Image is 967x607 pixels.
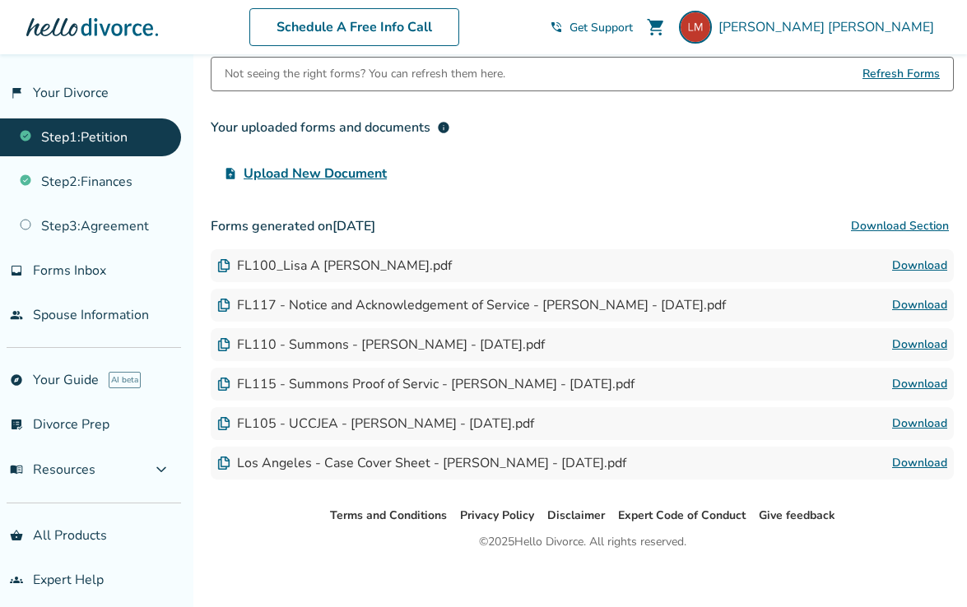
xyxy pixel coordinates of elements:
[550,21,563,34] span: phone_in_talk
[217,415,534,433] div: FL105 - UCCJEA - [PERSON_NAME] - [DATE].pdf
[718,18,941,36] span: [PERSON_NAME] [PERSON_NAME]
[217,257,452,275] div: FL100_Lisa A [PERSON_NAME].pdf
[224,167,237,180] span: upload_file
[330,507,447,523] a: Terms and Conditions
[618,507,746,523] a: Expert Code of Conduct
[211,118,450,137] div: Your uploaded forms and documents
[892,414,947,433] a: Download
[249,8,459,46] a: Schedule A Free Info Call
[10,463,23,476] span: menu_book
[217,296,726,314] div: FL117 - Notice and Acknowledgement of Service - [PERSON_NAME] - [DATE].pdf
[217,299,230,312] img: Document
[211,210,954,243] h3: Forms generated on [DATE]
[225,58,505,90] div: Not seeing the right forms? You can refresh them here.
[217,378,230,391] img: Document
[151,460,171,480] span: expand_more
[10,461,95,479] span: Resources
[759,506,835,526] li: Give feedback
[892,335,947,354] a: Download
[217,456,230,470] img: Document
[10,529,23,542] span: shopping_basket
[33,262,106,280] span: Forms Inbox
[10,418,23,431] span: list_alt_check
[10,373,23,387] span: explore
[547,506,605,526] li: Disclaimer
[10,86,23,100] span: flag_2
[646,17,666,37] span: shopping_cart
[217,375,635,393] div: FL115 - Summons Proof of Servic - [PERSON_NAME] - [DATE].pdf
[679,11,712,44] img: lisamozden@gmail.com
[217,417,230,430] img: Document
[892,374,947,394] a: Download
[10,264,23,277] span: inbox
[892,295,947,315] a: Download
[217,454,626,472] div: Los Angeles - Case Cover Sheet - [PERSON_NAME] - [DATE].pdf
[217,259,230,272] img: Document
[437,121,450,134] span: info
[479,532,686,552] div: © 2025 Hello Divorce. All rights reserved.
[10,573,23,586] span: groups
[550,20,633,35] a: phone_in_talkGet Support
[892,453,947,473] a: Download
[460,507,534,523] a: Privacy Policy
[846,210,954,243] button: Download Section
[244,164,387,183] span: Upload New Document
[109,372,141,388] span: AI beta
[862,58,940,90] span: Refresh Forms
[892,256,947,276] a: Download
[570,20,633,35] span: Get Support
[217,338,230,351] img: Document
[217,336,545,354] div: FL110 - Summons - [PERSON_NAME] - [DATE].pdf
[885,528,967,607] iframe: Chat Widget
[10,308,23,322] span: people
